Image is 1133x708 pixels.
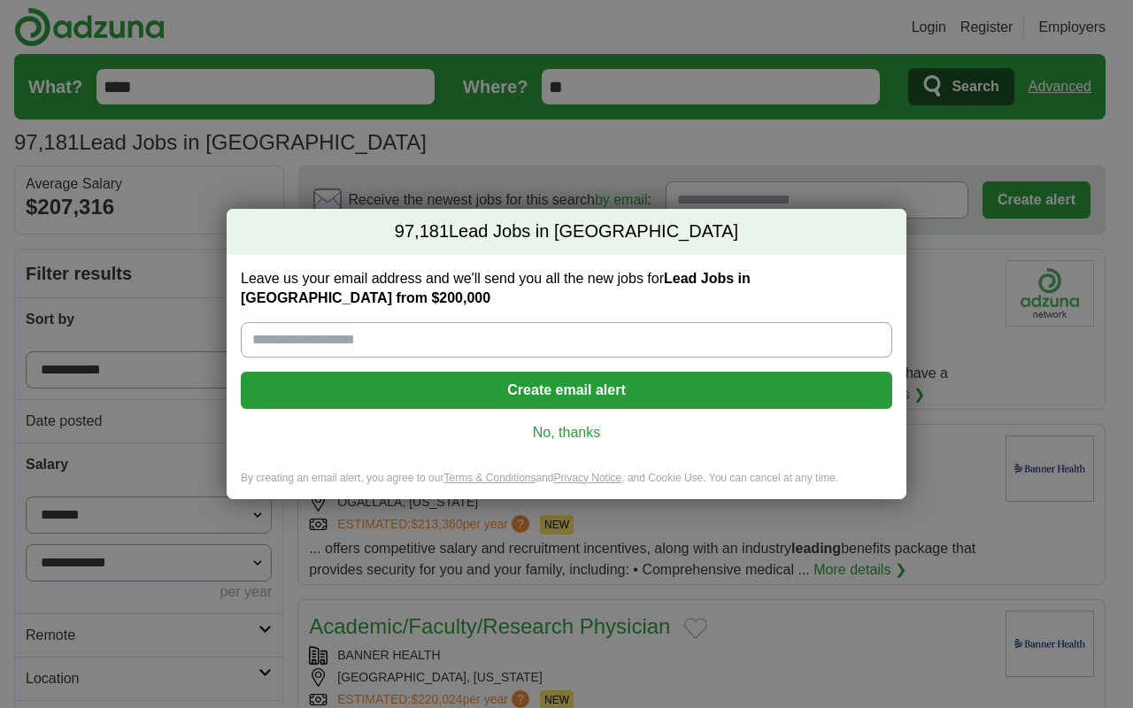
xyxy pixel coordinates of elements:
[227,209,906,255] h2: Lead Jobs in [GEOGRAPHIC_DATA]
[395,219,449,244] span: 97,181
[227,471,906,500] div: By creating an email alert, you agree to our and , and Cookie Use. You can cancel at any time.
[554,472,622,484] a: Privacy Notice
[443,472,536,484] a: Terms & Conditions
[241,271,751,305] strong: Lead Jobs in [GEOGRAPHIC_DATA] from $200,000
[241,372,892,409] button: Create email alert
[241,269,892,308] label: Leave us your email address and we'll send you all the new jobs for
[255,423,878,442] a: No, thanks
